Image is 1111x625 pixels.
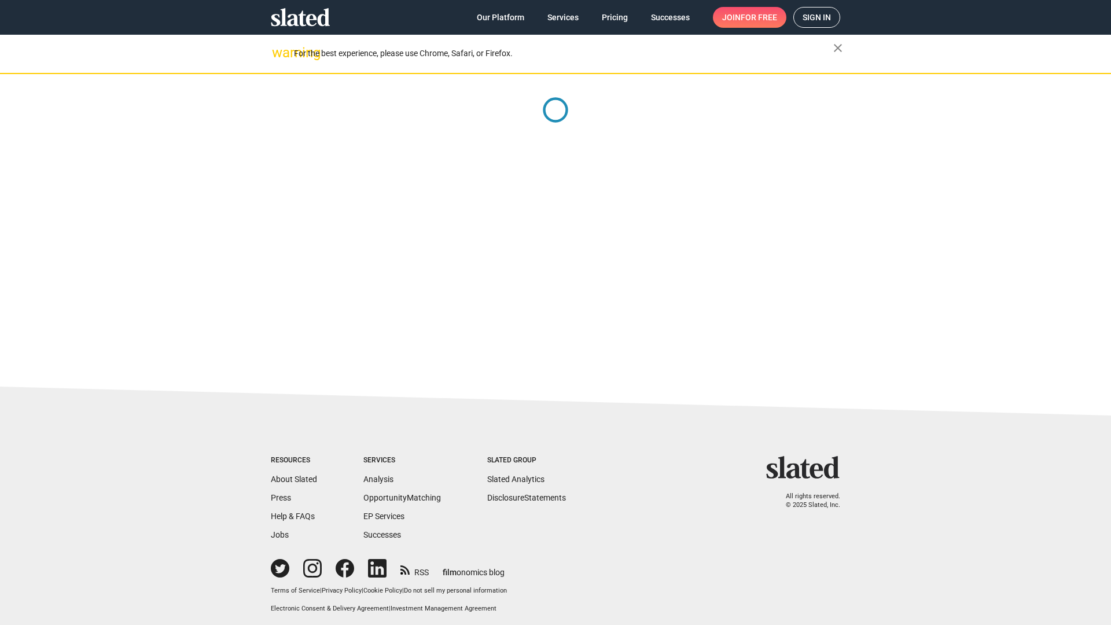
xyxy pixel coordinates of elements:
[443,558,505,578] a: filmonomics blog
[404,587,507,595] button: Do not sell my personal information
[402,587,404,594] span: |
[487,493,566,502] a: DisclosureStatements
[363,493,441,502] a: OpportunityMatching
[400,560,429,578] a: RSS
[271,530,289,539] a: Jobs
[272,46,286,60] mat-icon: warning
[271,456,317,465] div: Resources
[741,7,777,28] span: for free
[271,493,291,502] a: Press
[468,7,534,28] a: Our Platform
[713,7,786,28] a: Joinfor free
[487,475,545,484] a: Slated Analytics
[363,587,402,594] a: Cookie Policy
[363,456,441,465] div: Services
[793,7,840,28] a: Sign in
[651,7,690,28] span: Successes
[391,605,496,612] a: Investment Management Agreement
[389,605,391,612] span: |
[271,475,317,484] a: About Slated
[642,7,699,28] a: Successes
[602,7,628,28] span: Pricing
[271,587,320,594] a: Terms of Service
[443,568,457,577] span: film
[547,7,579,28] span: Services
[322,587,362,594] a: Privacy Policy
[271,512,315,521] a: Help & FAQs
[362,587,363,594] span: |
[363,475,393,484] a: Analysis
[363,512,404,521] a: EP Services
[294,46,833,61] div: For the best experience, please use Chrome, Safari, or Firefox.
[538,7,588,28] a: Services
[593,7,637,28] a: Pricing
[722,7,777,28] span: Join
[774,492,840,509] p: All rights reserved. © 2025 Slated, Inc.
[831,41,845,55] mat-icon: close
[803,8,831,27] span: Sign in
[487,456,566,465] div: Slated Group
[271,605,389,612] a: Electronic Consent & Delivery Agreement
[477,7,524,28] span: Our Platform
[363,530,401,539] a: Successes
[320,587,322,594] span: |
